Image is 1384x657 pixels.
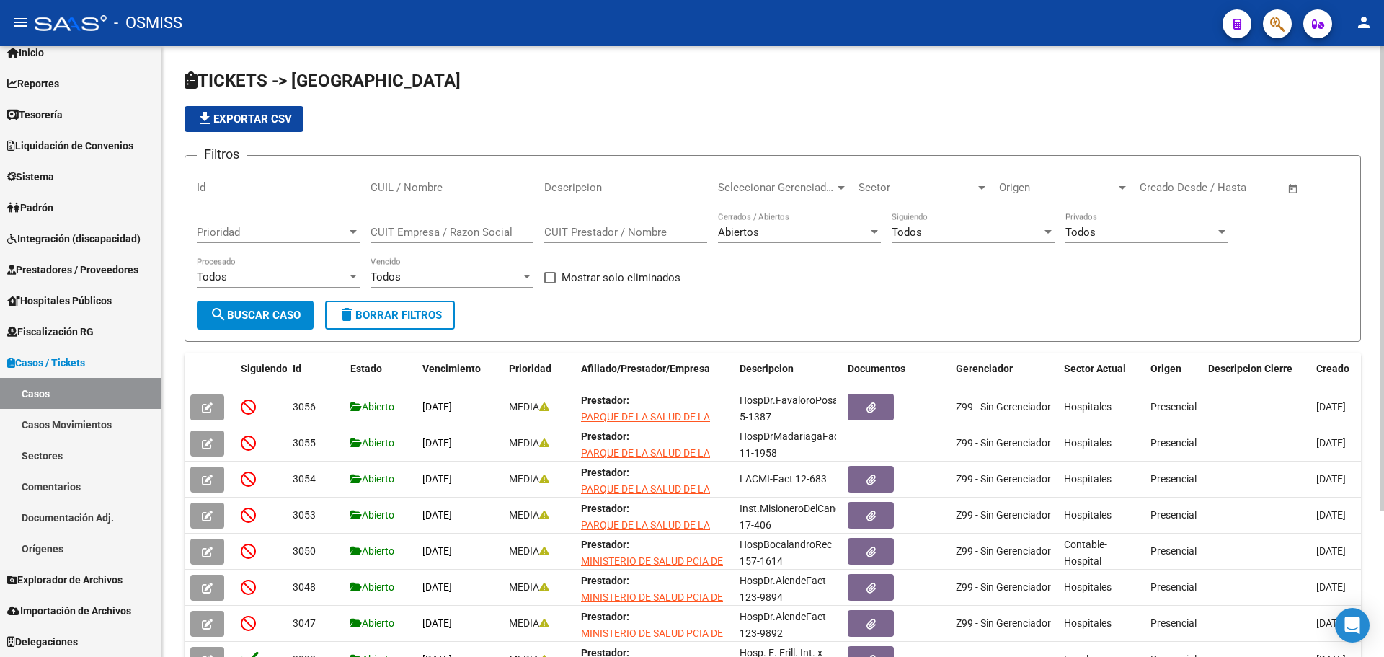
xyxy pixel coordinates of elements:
[197,144,247,164] h3: Filtros
[740,611,826,639] span: HospDr.AlendeFact 123-9892
[293,473,316,485] span: 3054
[422,437,452,449] span: [DATE]
[1150,545,1197,557] span: Presencial
[422,581,452,593] span: [DATE]
[350,401,394,413] span: Abierto
[509,437,549,449] span: MEDIA
[350,617,394,629] span: Abierto
[1150,437,1197,449] span: Presencial
[185,71,461,91] span: TICKETS -> [GEOGRAPHIC_DATA]
[241,363,288,374] span: Siguiendo
[581,519,721,580] span: PARQUE DE LA SALUD DE LA PROVINCIA DE [GEOGRAPHIC_DATA] [PERSON_NAME] XVII - NRO 70
[718,226,759,239] span: Abiertos
[509,545,549,557] span: MEDIA
[287,353,345,401] datatable-header-cell: Id
[859,181,975,194] span: Sector
[7,169,54,185] span: Sistema
[740,473,827,485] span: LACMI-Fact 12-683
[7,293,112,309] span: Hospitales Públicos
[581,575,629,586] strong: Prestador:
[1316,473,1346,485] span: [DATE]
[950,353,1058,401] datatable-header-cell: Gerenciador
[350,509,394,521] span: Abierto
[1150,581,1197,593] span: Presencial
[293,437,316,449] span: 3055
[1316,545,1346,557] span: [DATE]
[581,483,721,544] span: PARQUE DE LA SALUD DE LA PROVINCIA DE [GEOGRAPHIC_DATA] [PERSON_NAME] XVII - NRO 70
[956,581,1051,593] span: Z99 - Sin Gerenciador
[1355,14,1372,31] mat-icon: person
[7,634,78,650] span: Delegaciones
[581,539,629,550] strong: Prestador:
[196,110,213,127] mat-icon: file_download
[581,555,723,583] span: MINISTERIO DE SALUD PCIA DE BS AS
[338,306,355,323] mat-icon: delete
[293,363,301,374] span: Id
[581,591,723,619] span: MINISTERIO DE SALUD PCIA DE BS AS
[581,467,629,478] strong: Prestador:
[7,572,123,588] span: Explorador de Archivos
[7,138,133,154] span: Liquidación de Convenios
[235,353,287,401] datatable-header-cell: Siguiendo
[509,581,549,593] span: MEDIA
[1316,617,1346,629] span: [DATE]
[999,181,1116,194] span: Origen
[581,363,710,374] span: Afiliado/Prestador/Empresa
[197,270,227,283] span: Todos
[7,45,44,61] span: Inicio
[1064,473,1112,485] span: Hospitales
[509,473,549,485] span: MEDIA
[114,7,182,39] span: - OSMISS
[7,107,63,123] span: Tesorería
[581,394,629,406] strong: Prestador:
[422,545,452,557] span: [DATE]
[1316,401,1346,413] span: [DATE]
[1145,353,1202,401] datatable-header-cell: Origen
[1064,401,1112,413] span: Hospitales
[740,431,843,459] span: HospDrMadariagaFact 11-1958
[581,447,721,508] span: PARQUE DE LA SALUD DE LA PROVINCIA DE [GEOGRAPHIC_DATA] [PERSON_NAME] XVII - NRO 70
[293,401,316,413] span: 3056
[1316,581,1346,593] span: [DATE]
[350,581,394,593] span: Abierto
[350,545,394,557] span: Abierto
[892,226,922,239] span: Todos
[210,306,227,323] mat-icon: search
[1208,363,1292,374] span: Descripcion Cierre
[7,324,94,340] span: Fiscalización RG
[956,509,1051,521] span: Z99 - Sin Gerenciador
[1211,181,1281,194] input: Fecha fin
[740,503,869,531] span: Inst.MisioneroDelCancerFact 17-406
[422,617,452,629] span: [DATE]
[1064,539,1107,567] span: Contable-Hospital
[509,617,549,629] span: MEDIA
[581,611,629,622] strong: Prestador:
[740,363,794,374] span: Descripcion
[740,539,832,567] span: HospBocalandroRec 157-1614
[197,301,314,330] button: Buscar Caso
[740,394,875,423] span: HospDr.FavaloroPosadasFact 5-1387
[581,627,723,656] span: MINISTERIO DE SALUD PCIA DE BS AS
[293,509,316,521] span: 3053
[293,617,316,629] span: 3047
[371,270,401,283] span: Todos
[185,106,303,132] button: Exportar CSV
[422,473,452,485] span: [DATE]
[196,113,292,125] span: Exportar CSV
[210,309,301,322] span: Buscar Caso
[350,437,394,449] span: Abierto
[1202,353,1310,401] datatable-header-cell: Descripcion Cierre
[956,473,1051,485] span: Z99 - Sin Gerenciador
[734,353,842,401] datatable-header-cell: Descripcion
[1140,181,1198,194] input: Fecha inicio
[1058,353,1145,401] datatable-header-cell: Sector Actual
[581,411,721,472] span: PARQUE DE LA SALUD DE LA PROVINCIA DE [GEOGRAPHIC_DATA] [PERSON_NAME] XVII - NRO 70
[350,473,394,485] span: Abierto
[575,353,734,401] datatable-header-cell: Afiliado/Prestador/Empresa
[509,509,549,521] span: MEDIA
[1065,226,1096,239] span: Todos
[7,262,138,278] span: Prestadores / Proveedores
[581,431,629,442] strong: Prestador:
[1064,617,1112,629] span: Hospitales
[956,545,1051,557] span: Z99 - Sin Gerenciador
